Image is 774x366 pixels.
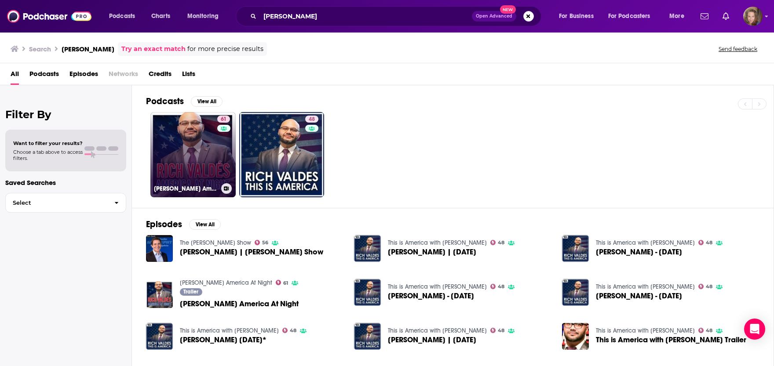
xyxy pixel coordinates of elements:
a: This is America with Rich Valdés [596,239,695,246]
span: [PERSON_NAME] - [DATE] [388,292,474,300]
a: PodcastsView All [146,96,223,107]
span: Trailer [183,289,198,294]
h3: [PERSON_NAME] [62,45,114,53]
span: [PERSON_NAME] America At Night [180,300,299,308]
a: 48 [698,328,713,333]
span: 48 [498,285,504,289]
a: All [11,67,19,85]
a: Rich Valdés America At Night [180,279,272,286]
span: [PERSON_NAME] - [DATE] [596,292,682,300]
button: View All [191,96,223,107]
a: 48 [282,328,297,333]
a: 48 [490,328,505,333]
span: 48 [498,329,504,333]
a: 61 [217,116,230,123]
a: Show notifications dropdown [719,9,733,24]
button: open menu [103,9,146,23]
a: Rich Valdes 09-12-2020* [180,336,267,344]
a: Try an exact match [121,44,186,54]
a: 56 [255,240,269,245]
a: 48 [305,116,318,123]
p: Saved Searches [5,178,126,187]
a: The Rich Zeoli Show [180,239,251,246]
span: [PERSON_NAME] | [DATE] [388,336,476,344]
a: Credits [149,67,172,85]
img: Rich Valdes | 9-27-20 [354,235,381,262]
a: 48 [698,284,713,289]
span: 48 [498,241,504,245]
img: Rich Valdes | 10-11-20 [354,323,381,350]
button: Select [5,193,126,213]
a: Podcasts [29,67,59,85]
img: Rich Valdés America At Night [146,281,173,308]
div: Open Intercom Messenger [744,319,765,340]
span: Open Advanced [476,14,512,18]
span: Lists [182,67,195,85]
button: open menu [602,9,663,23]
span: 56 [262,241,268,245]
a: Episodes [69,67,98,85]
div: Search podcasts, credits, & more... [244,6,550,26]
span: 61 [283,281,288,285]
a: 48 [490,240,505,245]
a: This is America with Rich Valdés [388,283,487,290]
a: EpisodesView All [146,219,221,230]
a: This is America with Rich Valdés [596,327,695,334]
span: 48 [706,285,712,289]
span: Want to filter your results? [13,140,83,146]
span: Monitoring [187,10,219,22]
span: Networks [109,67,138,85]
img: Rich Valdes - 09-05-2020 [562,279,589,306]
span: More [669,10,684,22]
span: For Podcasters [608,10,650,22]
a: This is America with Rich Valdes Trailer [596,336,746,344]
a: This is America with Rich Valdes Trailer [562,323,589,350]
span: [PERSON_NAME] | [PERSON_NAME] Show [180,248,323,256]
span: This is America with [PERSON_NAME] Trailer [596,336,746,344]
a: Charts [146,9,175,23]
span: Select [6,200,107,206]
button: Send feedback [716,45,760,53]
a: Rich Valdes | 10-11-20 [388,336,476,344]
a: 48 [239,112,325,197]
h3: Search [29,45,51,53]
span: Logged in as smcclure267 [743,7,763,26]
h3: [PERSON_NAME] America At Night [154,185,218,192]
span: 61 [221,115,226,124]
img: Rich Valdes 09-12-2020* [146,323,173,350]
span: for more precise results [187,44,263,54]
a: Rich Valdes | Rich Zeoli Show [180,248,323,256]
a: 61[PERSON_NAME] America At Night [150,112,236,197]
img: User Profile [743,7,763,26]
span: [PERSON_NAME] | [DATE] [388,248,476,256]
button: open menu [181,9,230,23]
span: Charts [151,10,170,22]
a: 61 [276,280,288,285]
h2: Podcasts [146,96,184,107]
span: New [500,5,516,14]
img: Rich Valdes - 08-29-2020 [354,279,381,306]
span: 48 [290,329,296,333]
span: Podcasts [109,10,135,22]
a: Rich Valdes - 10-04-2020 [596,248,682,256]
a: Show notifications dropdown [697,9,712,24]
img: Rich Valdes | Rich Zeoli Show [146,235,173,262]
a: Rich Valdes - 10-04-2020 [562,235,589,262]
span: Choose a tab above to access filters. [13,149,83,161]
a: Rich Valdés America At Night [180,300,299,308]
a: Rich Valdes | 9-27-20 [388,248,476,256]
a: Rich Valdes - 08-29-2020 [388,292,474,300]
a: This is America with Rich Valdés [596,283,695,290]
input: Search podcasts, credits, & more... [260,9,472,23]
img: Podchaser - Follow, Share and Rate Podcasts [7,8,91,25]
a: 48 [698,240,713,245]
